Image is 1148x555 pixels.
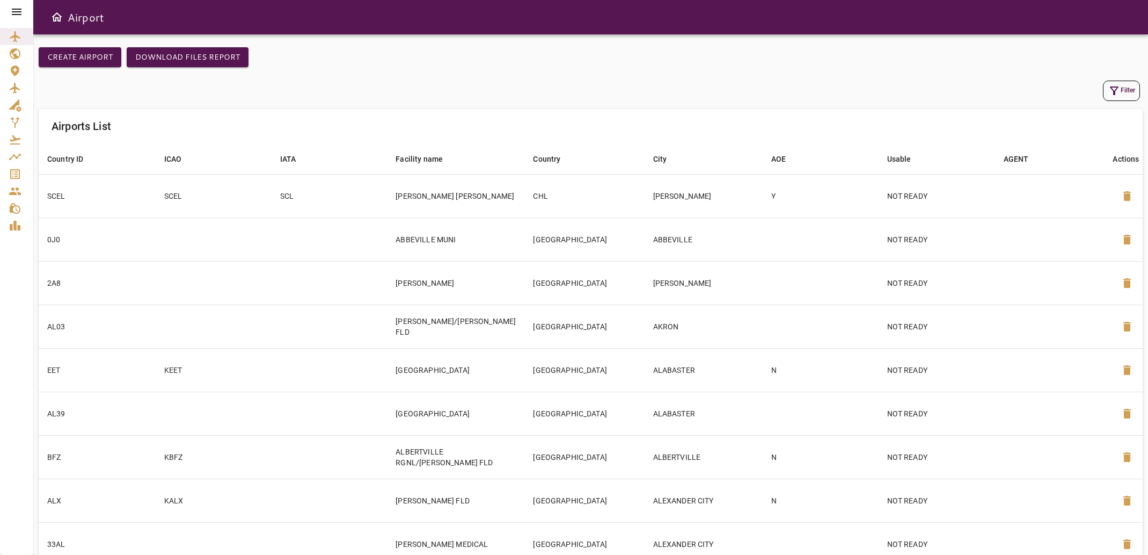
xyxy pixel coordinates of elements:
[763,348,879,392] td: N
[1121,451,1134,464] span: delete
[1114,227,1140,253] button: Delete Airport
[887,495,986,506] p: NOT READY
[39,305,156,348] td: AL03
[280,153,296,165] div: IATA
[1103,81,1140,101] button: Filter
[887,234,986,245] p: NOT READY
[653,153,667,165] div: City
[645,392,763,435] td: ALABASTER
[887,153,911,165] div: Usable
[164,153,182,165] div: ICAO
[39,392,156,435] td: AL39
[272,174,387,218] td: SCL
[1114,401,1140,427] button: Delete Airport
[1121,277,1134,290] span: delete
[1121,407,1134,420] span: delete
[387,174,524,218] td: [PERSON_NAME] [PERSON_NAME]
[1121,190,1134,203] span: delete
[39,479,156,522] td: ALX
[524,305,644,348] td: [GEOGRAPHIC_DATA]
[156,174,272,218] td: SCEL
[68,9,104,26] h6: Airport
[533,153,574,165] span: Country
[771,153,800,165] span: AOE
[645,435,763,479] td: ALBERTVILLE
[46,6,68,28] button: Open drawer
[524,348,644,392] td: [GEOGRAPHIC_DATA]
[524,435,644,479] td: [GEOGRAPHIC_DATA]
[887,153,925,165] span: Usable
[280,153,310,165] span: IATA
[645,218,763,261] td: ABBEVILLE
[887,191,986,201] p: NOT READY
[47,153,84,165] div: Country ID
[39,174,156,218] td: SCEL
[1121,538,1134,551] span: delete
[1004,153,1043,165] span: AGENT
[1114,270,1140,296] button: Delete Airport
[887,408,986,419] p: NOT READY
[887,539,986,550] p: NOT READY
[645,348,763,392] td: ALABASTER
[387,348,524,392] td: [GEOGRAPHIC_DATA]
[771,153,786,165] div: AOE
[387,218,524,261] td: ABBEVILLE MUNI
[1114,488,1140,514] button: Delete Airport
[387,479,524,522] td: [PERSON_NAME] FLD
[645,305,763,348] td: AKRON
[39,435,156,479] td: BFZ
[1121,494,1134,507] span: delete
[396,153,443,165] div: Facility name
[645,174,763,218] td: [PERSON_NAME]
[645,479,763,522] td: ALEXANDER CITY
[1114,314,1140,340] button: Delete Airport
[156,348,272,392] td: KEET
[524,392,644,435] td: [GEOGRAPHIC_DATA]
[763,479,879,522] td: N
[763,435,879,479] td: N
[156,479,272,522] td: KALX
[52,118,111,135] h6: Airports List
[47,153,98,165] span: Country ID
[127,47,248,67] button: Download Files Report
[524,261,644,305] td: [GEOGRAPHIC_DATA]
[387,261,524,305] td: [PERSON_NAME]
[396,153,457,165] span: Facility name
[653,153,681,165] span: City
[387,305,524,348] td: [PERSON_NAME]/[PERSON_NAME] FLD
[524,479,644,522] td: [GEOGRAPHIC_DATA]
[1114,183,1140,209] button: Delete Airport
[524,218,644,261] td: [GEOGRAPHIC_DATA]
[887,278,986,289] p: NOT READY
[763,174,879,218] td: Y
[39,47,121,67] button: Create airport
[1121,364,1134,377] span: delete
[887,365,986,376] p: NOT READY
[1121,233,1134,246] span: delete
[887,321,986,332] p: NOT READY
[387,435,524,479] td: ALBERTVILLE RGNL/[PERSON_NAME] FLD
[39,218,156,261] td: 0J0
[1004,153,1029,165] div: AGENT
[533,153,560,165] div: Country
[164,153,196,165] span: ICAO
[387,392,524,435] td: [GEOGRAPHIC_DATA]
[887,452,986,463] p: NOT READY
[1121,320,1134,333] span: delete
[1114,444,1140,470] button: Delete Airport
[39,348,156,392] td: EET
[524,174,644,218] td: CHL
[39,261,156,305] td: 2A8
[645,261,763,305] td: [PERSON_NAME]
[1114,357,1140,383] button: Delete Airport
[156,435,272,479] td: KBFZ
